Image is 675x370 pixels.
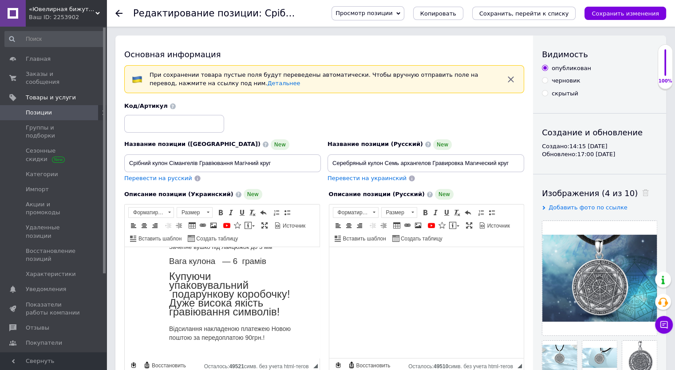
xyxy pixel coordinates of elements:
[382,208,408,217] span: Размер
[329,191,425,197] span: Описание позиции (Русский)
[129,208,165,217] span: Форматирование
[267,80,300,87] a: Детальнее
[336,10,392,16] span: Просмотр позиции
[258,208,268,217] a: Отменить (Ctrl+Z)
[342,235,386,243] span: Вставить шаблон
[347,360,392,370] a: Восстановить
[272,208,281,217] a: Вставить / удалить нумерованный список
[552,77,580,85] div: черновик
[237,208,247,217] a: Подчеркнутый (Ctrl+U)
[133,8,529,19] h1: Редактирование позиции: Срібний кулон Сімангелів Гравіювання Магічний круг
[463,208,473,217] a: Отменить (Ctrl+Z)
[26,247,82,263] span: Восстановление позиций
[655,316,673,334] button: Чат с покупателем
[26,270,76,278] span: Характеристики
[124,49,524,60] div: Основная информация
[403,220,412,230] a: Вставить/Редактировать ссылку (Ctrl+L)
[44,52,168,70] dd: Стекло
[26,94,76,102] span: Товары и услуги
[381,207,417,218] a: Размер
[26,324,49,332] span: Отзывы
[26,147,82,163] span: Сезонные скидки
[26,109,52,117] span: Позиции
[26,339,62,347] span: Покупатели
[177,207,213,218] a: Размер
[472,7,576,20] button: Сохранить, перейти к списку
[431,208,441,217] a: Курсив (Ctrl+I)
[282,208,292,217] a: Вставить / удалить маркированный список
[464,220,474,230] a: Развернуть
[233,220,242,230] a: Вставить иконку
[244,189,262,200] span: New
[129,220,138,230] a: По левому краю
[44,26,168,52] dd: Стекло
[413,7,463,20] button: Копировать
[125,247,320,358] iframe: Визуальный текстовый редактор, 36D06DA4-0138-41A7-91D0-2F1862B7174F
[44,9,142,19] span: Вага кулона ― 6 грамів
[124,141,261,147] span: Название позиции ([GEOGRAPHIC_DATA])
[420,10,456,17] span: Копировать
[124,102,168,109] span: Код/Артикул
[44,50,155,71] span: Дуже висока якість гравіювання символів!
[333,208,370,217] span: Форматирование
[658,44,673,89] div: 100% Качество заполнения
[408,361,517,370] div: Подсчет символов
[127,87,140,94] span: грн.!
[174,220,184,230] a: Увеличить отступ
[658,78,672,84] div: 100%
[4,31,105,47] input: Поиск
[448,220,461,230] a: Вставить сообщение
[592,10,659,17] i: Сохранить изменения
[552,90,578,98] div: скрытый
[552,64,591,72] div: опубликован
[549,204,628,211] span: Добавить фото по ссылке
[150,220,160,230] a: По правому краю
[26,70,82,86] span: Заказы и сообщения
[260,220,269,230] a: Развернуть
[368,220,378,230] a: Уменьшить отступ
[273,220,307,230] a: Источник
[344,220,354,230] a: По центру
[542,127,657,138] div: Создание и обновление
[420,208,430,217] a: Полужирный (Ctrl+B)
[26,185,49,193] span: Импорт
[542,150,657,158] div: Обновлено: 17:00 [DATE]
[150,362,186,370] span: Восстановить
[328,175,407,181] span: Перевести на украинский
[29,13,107,21] div: Ваш ID: 2253902
[442,208,451,217] a: Подчеркнутый (Ctrl+U)
[44,4,168,11] dd: Стекло
[452,208,462,217] a: Убрать форматирование
[137,235,182,243] span: Вставить шаблон
[434,363,448,370] span: 49510
[333,207,379,218] a: Форматирование
[413,220,423,230] a: Изображение
[44,23,166,53] span: Купуючи упаковувальний подарункову коробочку!
[204,361,313,370] div: Подсчет символов
[129,233,183,243] a: Вставить шаблон
[329,247,524,358] iframe: Визуальный текстовый редактор, 3F262102-BA25-488D-8FD4-5C92BD21767E
[124,175,192,181] span: Перевести на русский
[392,220,402,230] a: Таблица
[333,233,387,243] a: Вставить шаблон
[476,208,486,217] a: Вставить / удалить нумерованный список
[355,362,391,370] span: Восстановить
[435,189,454,200] span: New
[391,233,444,243] a: Создать таблицу
[124,154,321,172] input: Например, H&M женское платье зеленое 38 размер вечернее макси с блестками
[271,139,289,150] span: New
[132,74,142,85] img: :flag-ua:
[26,201,82,216] span: Акции и промокоды
[355,220,364,230] a: По правому краю
[187,220,197,230] a: Таблица
[26,301,82,317] span: Показатели работы компании
[209,220,218,230] a: Изображение
[44,77,168,102] dd: Стекло
[44,11,168,19] dd: Стекло
[426,220,436,230] a: Добавить видео с YouTube
[186,233,239,243] a: Создать таблицу
[26,170,58,178] span: Категории
[150,71,478,87] span: При сохранении товара пустые поля будут переведены автоматически. Чтобы вручную отправить поле на...
[399,235,442,243] span: Создать таблицу
[124,191,233,197] span: Описание позиции (Украинский)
